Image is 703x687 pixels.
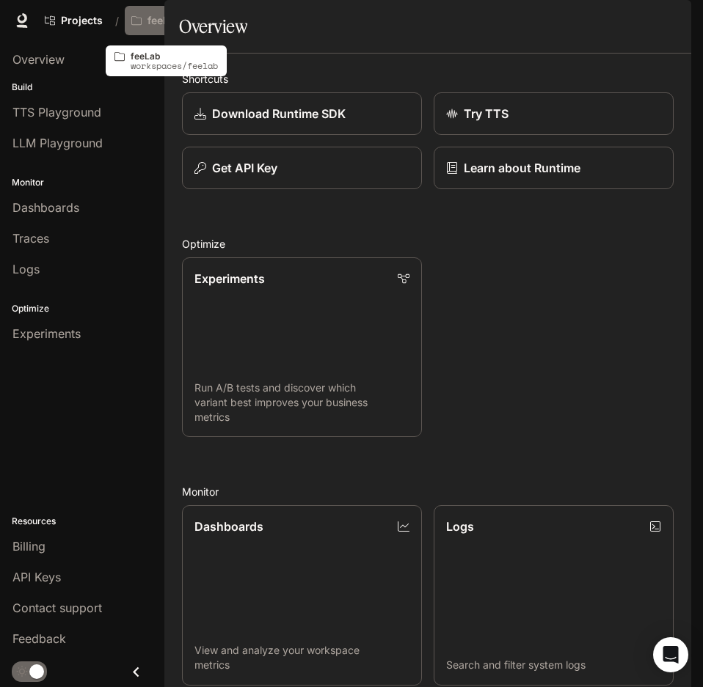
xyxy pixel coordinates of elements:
[194,518,263,535] p: Dashboards
[131,61,218,70] p: workspaces/feelab
[446,518,474,535] p: Logs
[147,15,181,27] p: feeLab
[61,15,103,27] span: Projects
[194,270,265,287] p: Experiments
[182,257,422,437] a: ExperimentsRun A/B tests and discover which variant best improves your business metrics
[464,105,509,122] p: Try TTS
[182,71,674,87] h2: Shortcuts
[179,12,247,41] h1: Overview
[212,159,277,177] p: Get API Key
[109,13,125,29] div: /
[182,484,674,499] h2: Monitor
[434,505,674,685] a: LogsSearch and filter system logs
[182,92,422,135] a: Download Runtime SDK
[38,6,109,35] a: Go to projects
[182,236,674,251] h2: Optimize
[434,147,674,189] a: Learn about Runtime
[125,6,204,35] button: All workspaces
[182,505,422,685] a: DashboardsView and analyze your workspace metrics
[464,159,580,177] p: Learn about Runtime
[131,51,218,61] p: feeLab
[194,381,409,425] p: Run A/B tests and discover which variant best improves your business metrics
[446,658,661,672] p: Search and filter system logs
[212,105,346,122] p: Download Runtime SDK
[194,643,409,672] p: View and analyze your workspace metrics
[653,637,688,672] div: Open Intercom Messenger
[182,147,422,189] button: Get API Key
[434,92,674,135] a: Try TTS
